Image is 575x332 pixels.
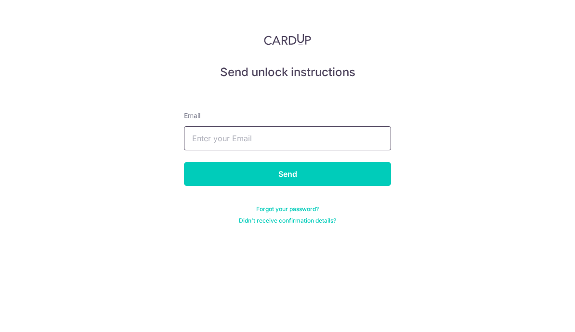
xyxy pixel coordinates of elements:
img: CardUp Logo [264,34,311,45]
input: Send [184,162,391,186]
input: Enter your Email [184,126,391,150]
h5: Send unlock instructions [184,65,391,80]
span: translation missing: en.devise.label.Email [184,111,200,120]
a: Forgot your password? [256,205,319,213]
a: Didn't receive confirmation details? [239,217,336,225]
